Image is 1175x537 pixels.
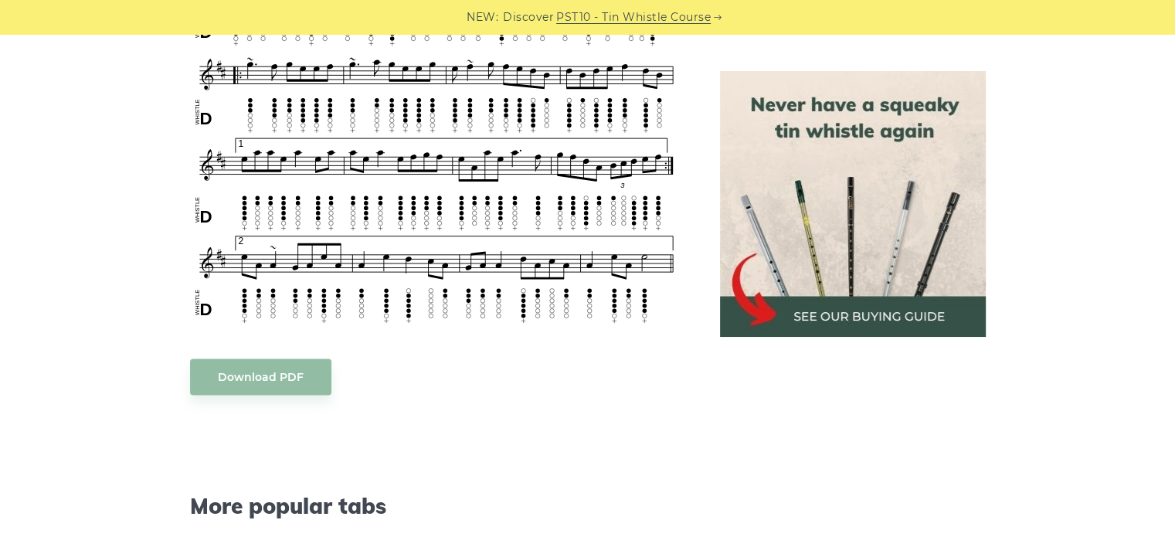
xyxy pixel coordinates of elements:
[720,71,986,337] img: tin whistle buying guide
[503,8,554,26] span: Discover
[190,359,331,395] a: Download PDF
[467,8,498,26] span: NEW:
[556,8,711,26] a: PST10 - Tin Whistle Course
[190,493,683,519] span: More popular tabs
